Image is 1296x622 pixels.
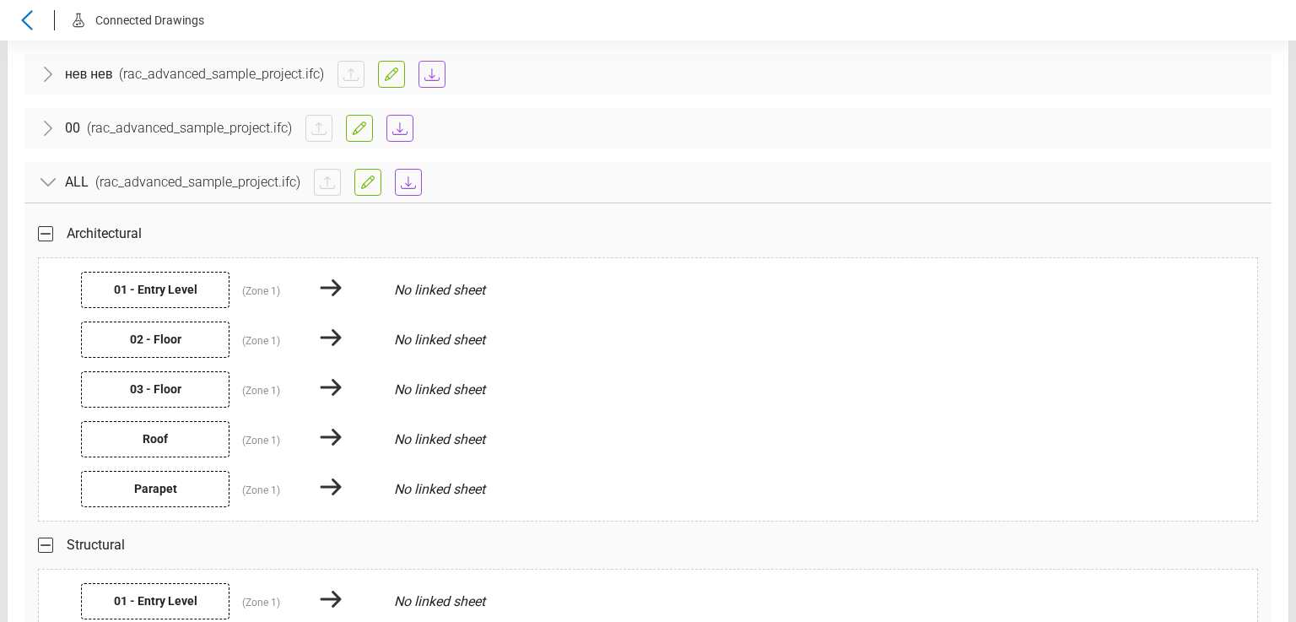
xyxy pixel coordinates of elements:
[81,471,229,507] span: Parapet
[394,381,485,398] span: No linked sheet
[242,484,280,496] span: (Zone 1)
[81,371,229,408] span: 03 - Floor
[242,280,280,300] div: (Zone 1)
[80,118,299,138] span: ( rac_advanced_sample_project.ifc )
[242,592,280,612] div: (Zone 1)
[67,535,125,555] span: Structural
[89,172,307,192] span: ( rac_advanced_sample_project.ifc )
[242,597,280,608] span: (Zone 1)
[242,385,280,397] span: (Zone 1)
[242,430,280,450] div: (Zone 1)
[81,272,229,308] span: 01 - Entry Level
[81,421,229,457] span: Roof
[65,64,112,84] span: нев нев
[394,431,485,447] span: No linked sheet
[242,285,280,297] span: (Zone 1)
[65,172,89,192] span: ALL
[112,64,331,84] span: ( rac_advanced_sample_project.ifc )
[242,380,280,400] div: (Zone 1)
[242,330,280,350] div: (Zone 1)
[394,332,485,348] span: No linked sheet
[394,481,485,497] span: No linked sheet
[81,583,229,619] span: 01 - Entry Level
[95,14,204,27] span: Connected Drawings
[394,593,485,609] span: No linked sheet
[242,435,280,446] span: (Zone 1)
[67,224,142,244] span: Architectural
[242,479,280,500] div: (Zone 1)
[242,335,280,347] span: (Zone 1)
[394,282,485,298] span: No linked sheet
[65,118,80,138] span: 00
[81,322,229,358] span: 02 - Floor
